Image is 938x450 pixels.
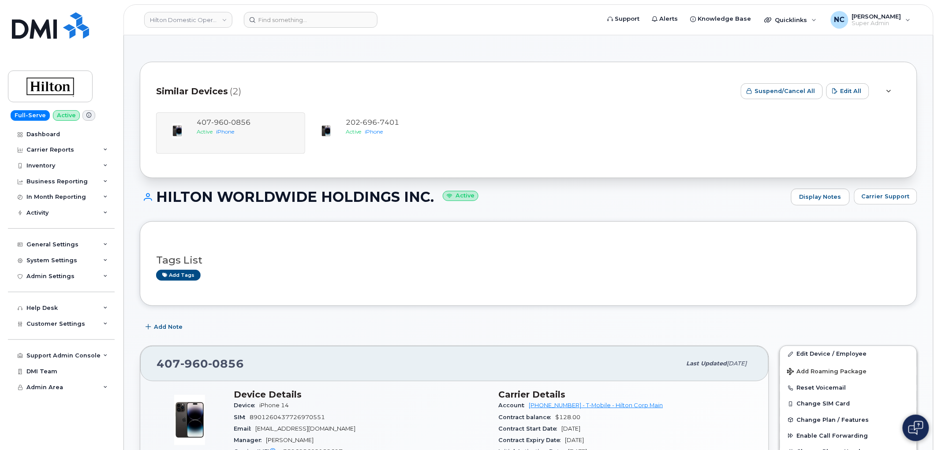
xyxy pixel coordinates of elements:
span: Add Roaming Package [787,368,867,376]
span: Enable Call Forwarding [797,432,868,439]
button: Enable Call Forwarding [780,428,917,444]
a: [PHONE_NUMBER] - T-Mobile - Hilton Corp Main [529,402,663,409]
button: Add Note [140,319,190,335]
span: iPhone [365,128,383,135]
span: SIM [234,414,250,420]
span: 0856 [208,357,244,370]
span: Email [234,425,255,432]
span: 7401 [377,118,400,126]
span: [DATE] [565,437,584,443]
span: iPhone 14 [259,402,289,409]
a: Display Notes [791,189,850,205]
span: Device [234,402,259,409]
h3: Device Details [234,389,488,400]
h3: Tags List [156,255,901,266]
span: Change Plan / Features [797,417,869,423]
span: Contract Start Date [499,425,562,432]
button: Change SIM Card [780,396,917,412]
img: Open chat [908,421,923,435]
span: $128.00 [556,414,581,420]
span: Add Note [154,323,183,331]
h3: Carrier Details [499,389,753,400]
a: 2026967401ActiveiPhone [310,118,449,149]
span: 407 [157,357,244,370]
span: Suspend/Cancel All [755,87,815,95]
span: Last updated [687,360,727,367]
span: Account [499,402,529,409]
span: Contract balance [499,414,556,420]
span: (2) [230,85,241,98]
span: Similar Devices [156,85,228,98]
span: 960 [180,357,208,370]
button: Add Roaming Package [780,362,917,380]
button: Change Plan / Features [780,412,917,428]
button: Edit All [826,83,869,99]
a: Edit Device / Employee [780,346,917,362]
span: Edit All [841,87,862,95]
button: Carrier Support [854,189,917,205]
span: 696 [360,118,377,126]
small: Active [443,191,478,201]
span: Carrier Support [862,192,910,201]
span: Contract Expiry Date [499,437,565,443]
span: [DATE] [562,425,581,432]
span: Manager [234,437,266,443]
img: image20231002-3703462-njx0qo.jpeg [318,122,335,140]
span: [EMAIL_ADDRESS][DOMAIN_NAME] [255,425,355,432]
span: Active [346,128,362,135]
button: Reset Voicemail [780,380,917,396]
span: 8901260437726970551 [250,414,325,420]
span: [PERSON_NAME] [266,437,314,443]
button: Suspend/Cancel All [741,83,823,99]
h1: HILTON WORLDWIDE HOLDINGS INC. [140,189,787,205]
a: Add tags [156,270,201,281]
span: 202 [346,118,400,126]
img: image20231002-3703462-njx0qo.jpeg [163,394,216,446]
span: [DATE] [727,360,747,367]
